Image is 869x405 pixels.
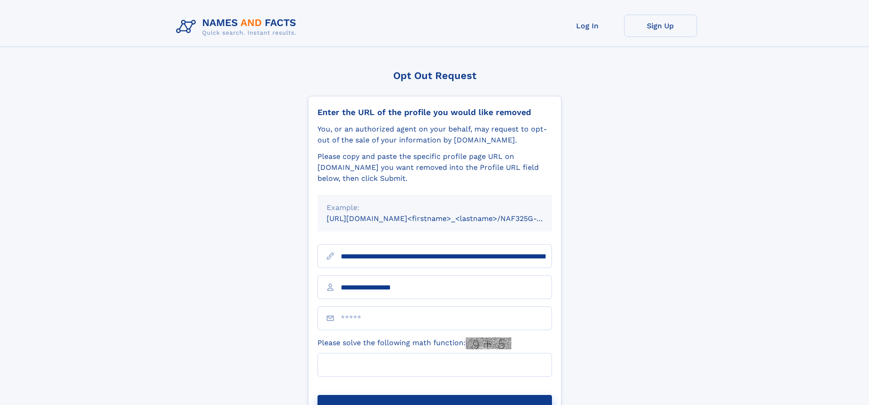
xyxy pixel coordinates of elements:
[172,15,304,39] img: Logo Names and Facts
[317,124,552,146] div: You, or an authorized agent on your behalf, may request to opt-out of the sale of your informatio...
[317,151,552,184] div: Please copy and paste the specific profile page URL on [DOMAIN_NAME] you want removed into the Pr...
[551,15,624,37] a: Log In
[327,202,543,213] div: Example:
[317,107,552,117] div: Enter the URL of the profile you would like removed
[317,337,511,349] label: Please solve the following math function:
[308,70,562,81] div: Opt Out Request
[624,15,697,37] a: Sign Up
[327,214,569,223] small: [URL][DOMAIN_NAME]<firstname>_<lastname>/NAF325G-xxxxxxxx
